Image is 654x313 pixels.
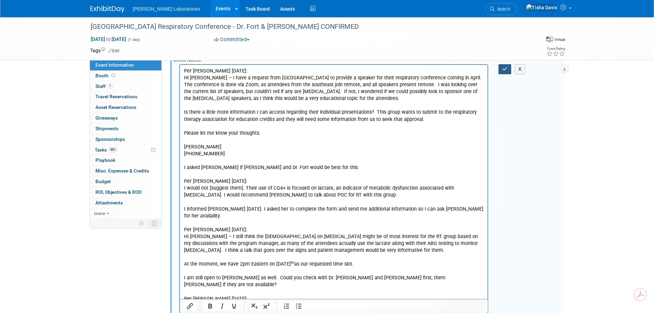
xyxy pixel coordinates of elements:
a: Search [485,3,517,15]
button: Bold [204,301,216,311]
a: ROI, Objectives & ROO [90,187,161,198]
span: Attachments [95,200,123,205]
a: Event Information [90,60,161,70]
span: Booth [95,73,117,78]
img: Format-Virtual.png [546,37,553,42]
a: Travel Reservations [90,92,161,102]
a: Edit [108,48,119,53]
span: Travel Reservations [95,94,137,99]
span: Asset Reservations [95,104,136,110]
span: Playbook [95,157,115,163]
a: Attachments [90,198,161,208]
button: Underline [228,301,240,311]
a: Playbook [90,155,161,166]
button: Numbered list [281,301,292,311]
a: Misc. Expenses & Credits [90,166,161,176]
div: Event Format [546,36,565,43]
td: Personalize Event Tab Strip [136,219,148,228]
img: ExhibitDay [90,6,125,13]
a: Staff1 [90,81,161,92]
td: Tags [90,47,119,54]
button: Insert/edit link [184,301,196,311]
div: Event Rating [547,47,565,51]
span: Event Information [95,62,134,68]
div: [GEOGRAPHIC_DATA] Respiratory Conference - Dr. Fort & [PERSON_NAME] CONFIRMED [88,21,525,33]
span: Booth not reserved yet [110,73,117,78]
sup: th [111,195,114,200]
a: Tasks88% [90,145,161,155]
sup: th [266,258,269,262]
span: (1 day) [127,37,140,42]
button: Italic [216,301,228,311]
td: Toggle Event Tabs [147,219,161,228]
button: Bullet list [293,301,305,311]
span: 1 [107,83,113,89]
div: Virtual [554,37,565,42]
button: Superscript [261,301,272,311]
span: ROI, Objectives & ROO [95,189,141,195]
button: X [515,64,526,74]
div: Event Format [495,36,566,46]
span: Budget [95,179,111,184]
span: [PERSON_NAME] Laboratories [133,6,200,12]
span: Search [495,7,510,12]
a: more [90,209,161,219]
button: Subscript [249,301,260,311]
a: Booth [90,71,161,81]
span: Misc. Expenses & Credits [95,168,149,174]
span: 88% [108,147,118,152]
a: Giveaways [90,113,161,123]
a: Shipments [90,124,161,134]
button: Committed [211,36,252,43]
img: Tisha Davis [526,4,558,11]
span: [DATE] [DATE] [90,36,126,42]
span: more [94,211,105,216]
a: Asset Reservations [90,102,161,113]
span: Shipments [95,126,118,131]
a: Sponsorships [90,134,161,145]
a: Budget [90,177,161,187]
span: Giveaways [95,115,118,121]
span: to [105,36,112,42]
span: Tasks [95,147,118,153]
span: Sponsorships [95,136,125,142]
span: Staff [95,83,113,89]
